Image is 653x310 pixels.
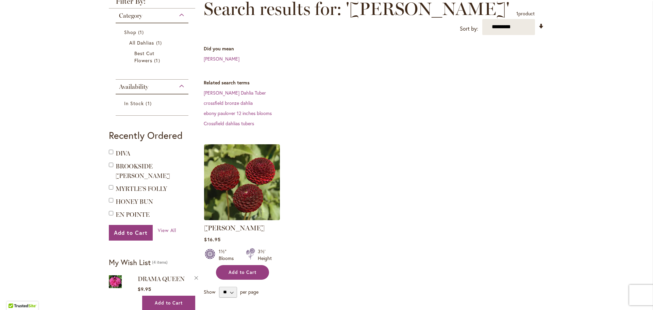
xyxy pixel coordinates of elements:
a: HONEY BUN [116,198,153,206]
div: 3½' Height [258,248,272,262]
span: All Dahlias [129,39,154,46]
span: Show [204,288,215,295]
strong: My Wish List [109,257,151,267]
div: 1½" Blooms [219,248,238,262]
a: [PERSON_NAME] Dahlia Tuber [204,89,266,96]
span: Category [119,12,142,19]
dt: Did you mean [204,45,544,52]
a: Best Cut Flowers [134,50,171,64]
a: DRAMA QUEEN [109,274,122,291]
span: $16.95 [204,236,220,243]
a: [PERSON_NAME] [204,55,239,62]
span: Add to Cart [155,300,183,306]
a: DRAMA QUEEN [138,275,185,283]
a: EN POINTE [116,211,150,218]
a: In Stock 1 [124,100,182,107]
span: Add to Cart [229,270,256,275]
iframe: Launch Accessibility Center [5,286,24,305]
a: Shop [124,29,182,36]
a: MYRTLE'S FOLLY [116,185,167,193]
a: BROOKSIDE [PERSON_NAME] [116,163,170,180]
span: 1 [146,100,153,107]
span: In Stock [124,100,144,107]
label: Sort by: [460,22,478,35]
span: 1 [156,39,164,46]
span: 1 [516,10,518,17]
a: ebony paulover 12 inches blooms [204,110,272,116]
span: View All [158,227,177,233]
span: Shop [124,29,136,35]
span: $9.95 [138,286,151,292]
a: DIVA [116,150,130,157]
span: Availability [119,83,148,91]
button: Add to Cart [109,225,153,241]
a: All Dahlias [129,39,177,46]
img: CROSSFIELD EBONY [204,144,280,220]
span: 4 items [152,260,168,265]
button: Add to Cart [216,265,269,280]
span: Add to Cart [114,229,148,236]
span: Best Cut Flowers [134,50,154,64]
a: View All [158,227,177,234]
p: product [516,8,535,19]
strong: Recently Ordered [109,129,183,142]
span: 1 [138,29,146,36]
a: [PERSON_NAME] [204,224,265,232]
a: CROSSFIELD EBONY [204,215,280,222]
a: Crossfield dahlias tubers [204,120,254,127]
dt: Related search terms [204,79,544,86]
img: DRAMA QUEEN [109,274,122,289]
span: 1 [154,57,162,64]
a: crossfield bronze dahlia [204,100,253,106]
span: per page [240,288,258,295]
